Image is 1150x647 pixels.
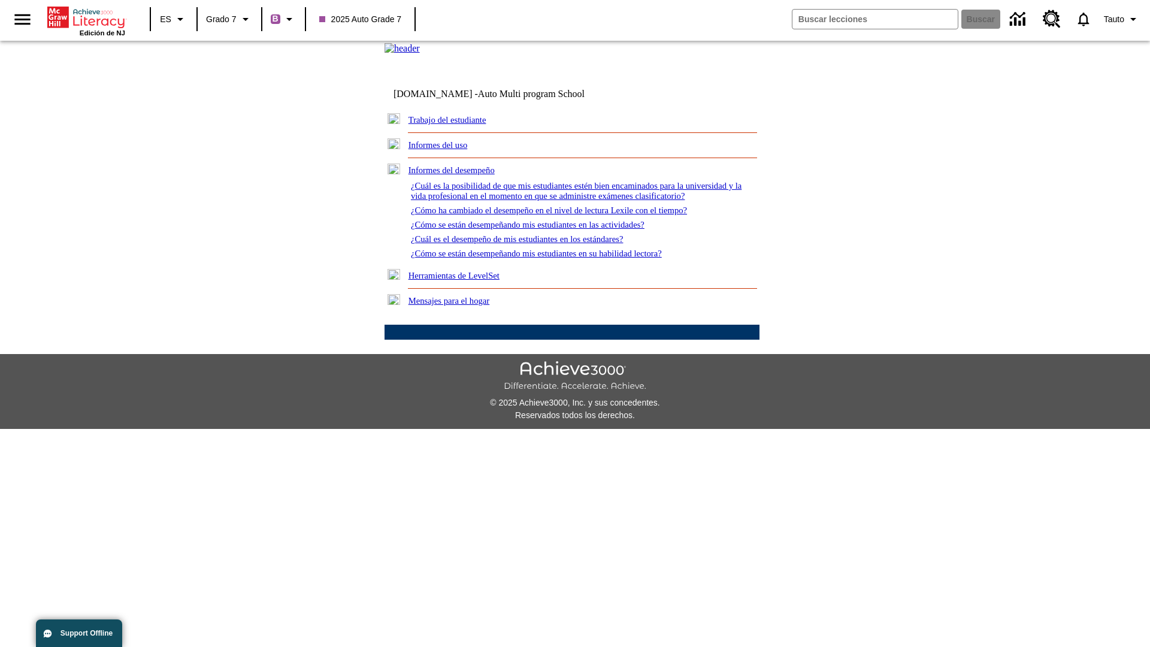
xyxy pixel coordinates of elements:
td: [DOMAIN_NAME] - [394,89,614,99]
span: Tauto [1104,13,1124,26]
a: Trabajo del estudiante [408,115,486,125]
div: Portada [47,4,125,37]
img: plus.gif [388,113,400,124]
img: plus.gif [388,269,400,280]
span: B [273,11,279,26]
img: minus.gif [388,164,400,174]
a: ¿Cómo se están desempeñando mis estudiantes en las actividades? [411,220,644,229]
input: Buscar campo [792,10,958,29]
button: Support Offline [36,619,122,647]
a: Herramientas de LevelSet [408,271,500,280]
a: ¿Cuál es el desempeño de mis estudiantes en los estándares? [411,234,624,244]
button: Lenguaje: ES, Selecciona un idioma [155,8,193,30]
button: Abrir el menú lateral [5,2,40,37]
button: Grado: Grado 7, Elige un grado [201,8,258,30]
a: Informes del uso [408,140,468,150]
span: 2025 Auto Grade 7 [319,13,402,26]
img: plus.gif [388,294,400,305]
a: Centro de recursos, Se abrirá en una pestaña nueva. [1036,3,1068,35]
span: Support Offline [60,629,113,637]
a: Mensajes para el hogar [408,296,490,306]
img: Achieve3000 Differentiate Accelerate Achieve [504,361,646,392]
a: Informes del desempeño [408,165,495,175]
span: Grado 7 [206,13,237,26]
img: plus.gif [388,138,400,149]
a: ¿Cómo ha cambiado el desempeño en el nivel de lectura Lexile con el tiempo? [411,205,687,215]
nobr: Auto Multi program School [478,89,585,99]
a: ¿Cuál es la posibilidad de que mis estudiantes estén bien encaminados para la universidad y la vi... [411,181,742,201]
button: Boost El color de la clase es morado/púrpura. Cambiar el color de la clase. [266,8,301,30]
a: ¿Cómo se están desempeñando mis estudiantes en su habilidad lectora? [411,249,662,258]
a: Notificaciones [1068,4,1099,35]
a: Centro de información [1003,3,1036,36]
span: ES [160,13,171,26]
button: Perfil/Configuración [1099,8,1145,30]
span: Edición de NJ [80,29,125,37]
img: header [385,43,420,54]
